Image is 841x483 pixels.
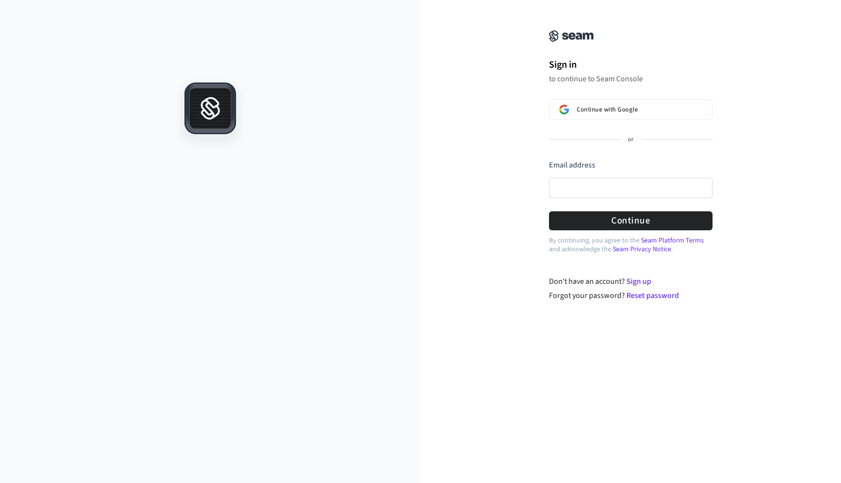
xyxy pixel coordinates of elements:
[613,244,671,254] a: Seam Privacy Notice
[549,160,595,170] label: Email address
[549,57,713,72] h1: Sign in
[549,276,713,287] div: Don't have an account?
[628,135,634,144] p: or
[641,236,704,245] a: Seam Platform Terms
[577,106,638,113] span: Continue with Google
[626,276,651,287] a: Sign up
[549,236,713,254] p: By continuing, you agree to the and acknowledge the .
[549,99,713,120] button: Sign in with GoogleContinue with Google
[549,211,713,230] button: Continue
[559,105,569,114] img: Sign in with Google
[549,74,713,84] p: to continue to Seam Console
[626,290,679,301] a: Reset password
[549,30,594,42] img: Seam Console
[549,290,713,301] div: Forgot your password?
